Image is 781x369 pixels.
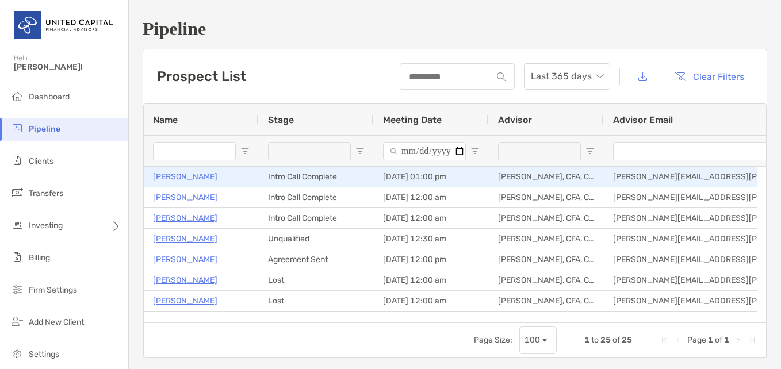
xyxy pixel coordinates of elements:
[665,64,753,89] button: Clear Filters
[29,156,53,166] span: Clients
[29,349,59,359] span: Settings
[10,186,24,199] img: transfers icon
[591,335,599,345] span: to
[525,335,540,345] div: 100
[143,18,767,40] h1: Pipeline
[153,142,236,160] input: Name Filter Input
[383,142,466,160] input: Meeting Date Filter Input
[622,335,632,345] span: 25
[10,314,24,328] img: add_new_client icon
[489,249,604,270] div: [PERSON_NAME], CFA, CFP®
[259,312,374,332] div: Unqualified
[519,326,557,354] div: Page Size
[10,153,24,167] img: clients icon
[157,68,246,84] h3: Prospect List
[748,336,757,345] div: Last Page
[489,291,604,311] div: [PERSON_NAME], CFA, CFP®
[715,335,722,345] span: of
[687,335,706,345] span: Page
[355,147,365,156] button: Open Filter Menu
[612,335,620,345] span: of
[10,250,24,264] img: billing icon
[489,208,604,228] div: [PERSON_NAME], CFA, CFP®
[10,218,24,232] img: investing icon
[374,270,489,290] div: [DATE] 12:00 am
[374,291,489,311] div: [DATE] 12:00 am
[470,147,480,156] button: Open Filter Menu
[29,189,63,198] span: Transfers
[489,187,604,207] div: [PERSON_NAME], CFA, CFP®
[531,64,603,89] span: Last 365 days
[660,336,669,345] div: First Page
[383,114,442,125] span: Meeting Date
[153,190,217,205] a: [PERSON_NAME]
[153,273,217,287] a: [PERSON_NAME]
[259,187,374,207] div: Intro Call Complete
[489,229,604,249] div: [PERSON_NAME], CFA, CFP®
[724,335,729,345] span: 1
[259,249,374,270] div: Agreement Sent
[489,270,604,290] div: [PERSON_NAME], CFA, CFP®
[153,170,217,184] a: [PERSON_NAME]
[600,335,611,345] span: 25
[374,312,489,332] div: [DATE] 12:30 pm
[374,229,489,249] div: [DATE] 12:30 am
[708,335,713,345] span: 1
[10,121,24,135] img: pipeline icon
[29,124,60,134] span: Pipeline
[29,285,77,295] span: Firm Settings
[29,221,63,230] span: Investing
[153,211,217,225] a: [PERSON_NAME]
[259,270,374,290] div: Lost
[734,336,743,345] div: Next Page
[268,114,294,125] span: Stage
[259,208,374,228] div: Intro Call Complete
[374,249,489,270] div: [DATE] 12:00 pm
[14,62,121,72] span: [PERSON_NAME]!
[497,72,506,81] img: input icon
[29,253,50,263] span: Billing
[153,252,217,267] a: [PERSON_NAME]
[489,312,604,332] div: [PERSON_NAME], CFA, CFP®
[29,92,70,102] span: Dashboard
[29,317,84,327] span: Add New Client
[153,232,217,246] a: [PERSON_NAME]
[259,291,374,311] div: Lost
[374,208,489,228] div: [DATE] 12:00 am
[259,229,374,249] div: Unqualified
[10,282,24,296] img: firm-settings icon
[14,5,114,46] img: United Capital Logo
[585,147,595,156] button: Open Filter Menu
[374,187,489,207] div: [DATE] 12:00 am
[498,114,532,125] span: Advisor
[259,167,374,187] div: Intro Call Complete
[10,347,24,360] img: settings icon
[489,167,604,187] div: [PERSON_NAME], CFA, CFP®
[673,336,683,345] div: Previous Page
[474,335,512,345] div: Page Size:
[153,294,217,308] a: [PERSON_NAME]
[240,147,250,156] button: Open Filter Menu
[584,335,589,345] span: 1
[374,167,489,187] div: [DATE] 01:00 pm
[613,114,673,125] span: Advisor Email
[10,89,24,103] img: dashboard icon
[153,114,178,125] span: Name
